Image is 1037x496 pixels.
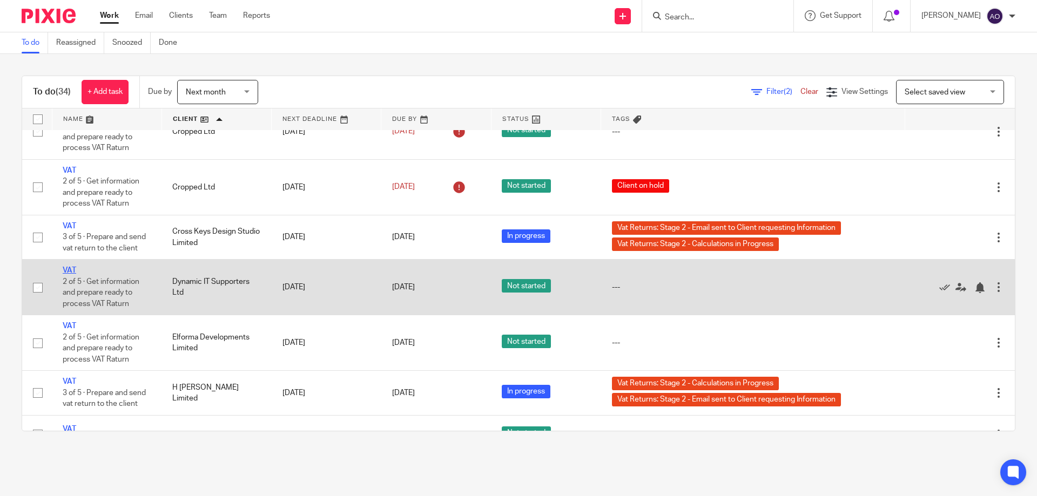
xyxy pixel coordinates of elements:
[112,32,151,53] a: Snoozed
[272,260,381,315] td: [DATE]
[921,10,981,21] p: [PERSON_NAME]
[392,128,415,135] span: [DATE]
[63,122,139,152] span: 2 of 5 · Get information and prepare ready to process VAT Raturn
[22,9,76,23] img: Pixie
[63,278,139,308] span: 2 of 5 · Get information and prepare ready to process VAT Raturn
[56,32,104,53] a: Reassigned
[100,10,119,21] a: Work
[502,426,551,440] span: Not started
[905,89,965,96] span: Select saved view
[63,322,76,330] a: VAT
[612,221,841,235] span: Vat Returns: Stage 2 - Email sent to Client requesting Information
[392,283,415,291] span: [DATE]
[161,315,271,371] td: Elforma Developments Limited
[63,267,76,274] a: VAT
[986,8,1004,25] img: svg%3E
[148,86,172,97] p: Due by
[63,389,146,408] span: 3 of 5 · Prepare and send vat return to the client
[841,88,888,96] span: View Settings
[502,124,551,137] span: Not started
[784,88,792,96] span: (2)
[939,282,955,293] a: Mark as done
[63,334,139,363] span: 2 of 5 · Get information and prepare ready to process VAT Raturn
[243,10,270,21] a: Reports
[22,32,48,53] a: To do
[159,32,185,53] a: Done
[612,116,630,122] span: Tags
[612,237,779,251] span: Vat Returns: Stage 2 - Calculations in Progress
[392,184,415,191] span: [DATE]
[272,104,381,159] td: [DATE]
[612,126,894,137] div: ---
[161,371,271,415] td: H [PERSON_NAME] Limited
[502,179,551,193] span: Not started
[272,415,381,453] td: [DATE]
[161,215,271,259] td: Cross Keys Design Studio Limited
[169,10,193,21] a: Clients
[820,12,861,19] span: Get Support
[186,89,226,96] span: Next month
[135,10,153,21] a: Email
[63,425,76,433] a: VAT
[63,167,76,174] a: VAT
[209,10,227,21] a: Team
[502,229,550,243] span: In progress
[63,378,76,385] a: VAT
[766,88,800,96] span: Filter
[161,415,271,453] td: Inno Emenu Ltd
[502,279,551,293] span: Not started
[161,159,271,215] td: Cropped Ltd
[272,371,381,415] td: [DATE]
[392,389,415,397] span: [DATE]
[612,337,894,348] div: ---
[612,282,894,293] div: ---
[82,80,129,104] a: + Add task
[63,222,76,230] a: VAT
[161,104,271,159] td: Cropped Ltd
[272,215,381,259] td: [DATE]
[392,339,415,346] span: [DATE]
[392,233,415,241] span: [DATE]
[502,335,551,348] span: Not started
[612,377,779,390] span: Vat Returns: Stage 2 - Calculations in Progress
[63,178,139,207] span: 2 of 5 · Get information and prepare ready to process VAT Raturn
[612,179,669,193] span: Client on hold
[63,233,146,252] span: 3 of 5 · Prepare and send vat return to the client
[502,385,550,398] span: In progress
[800,88,818,96] a: Clear
[612,393,841,406] span: Vat Returns: Stage 2 - Email sent to Client requesting Information
[664,13,761,23] input: Search
[272,315,381,371] td: [DATE]
[161,260,271,315] td: Dynamic IT Supporters Ltd
[272,159,381,215] td: [DATE]
[33,86,71,98] h1: To do
[56,87,71,96] span: (34)
[612,429,894,440] div: ---
[392,431,415,438] span: [DATE]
